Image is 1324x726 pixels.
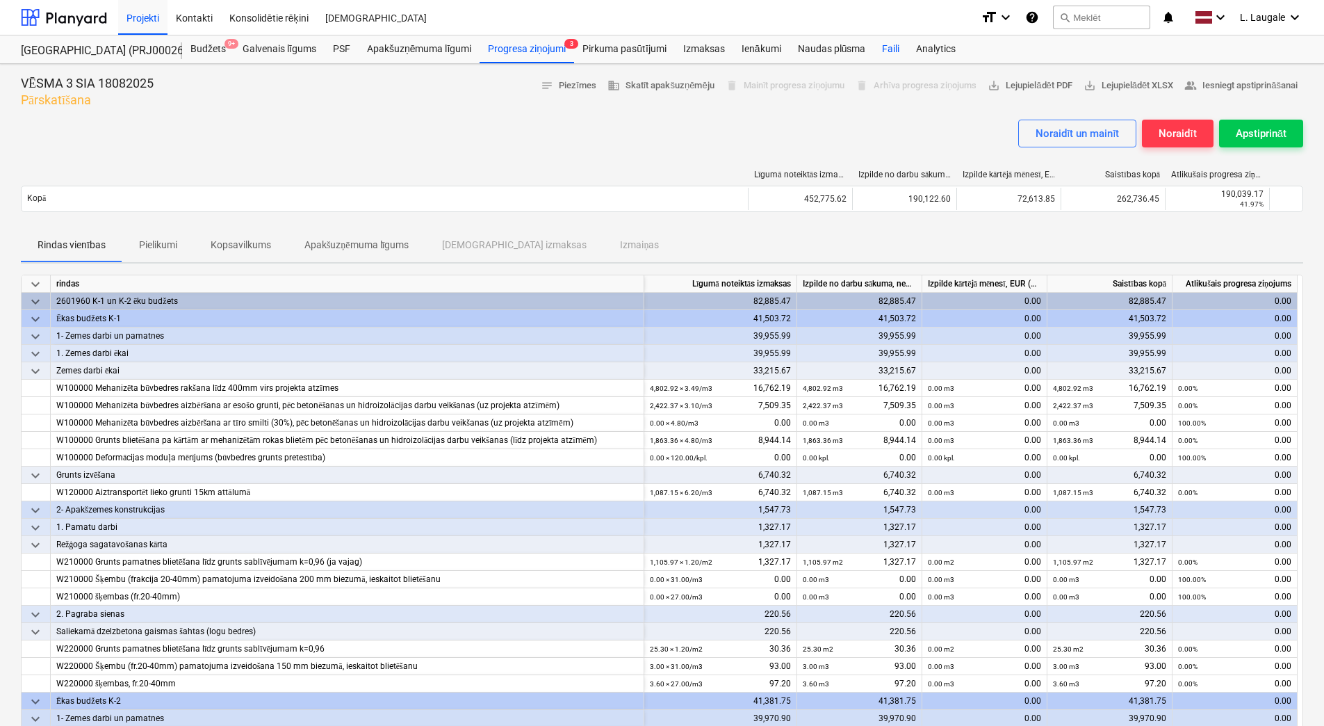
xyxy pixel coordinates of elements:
[56,554,638,571] div: W210000 Grunts pamatnes blietēšana līdz grunts sablīvējumam k=0,96 (ja vajag)
[56,536,638,554] div: Režģoga sagatavošanas kārta
[803,454,830,462] small: 0.00 kpl.
[1053,640,1166,658] div: 30.36
[27,293,44,310] span: keyboard_arrow_down
[733,35,790,63] div: Ienākumi
[27,346,44,362] span: keyboard_arrow_down
[797,693,922,710] div: 41,381.75
[1053,663,1079,670] small: 3.00 m3
[803,593,829,601] small: 0.00 m3
[803,645,833,653] small: 25.30 m2
[922,328,1047,345] div: 0.00
[922,467,1047,484] div: 0.00
[922,536,1047,554] div: 0.00
[359,35,480,63] a: Apakšuzņēmuma līgumi
[922,693,1047,710] div: 0.00
[1172,275,1298,293] div: Atlikušais progresa ziņojums
[51,275,644,293] div: rindas
[1047,536,1172,554] div: 1,327.17
[1061,188,1165,210] div: 262,736.45
[797,275,922,293] div: Izpilde no darbu sākuma, neskaitot kārtējā mēneša izpildi
[928,489,954,497] small: 0.00 m3
[56,640,638,658] div: W220000 Grunts pamatnes blietēšana līdz grunts sablīvējumam k=0,96
[1178,414,1291,432] div: 0.00
[650,576,703,583] small: 0.00 × 31.00 / m3
[1178,484,1291,501] div: 0.00
[650,663,703,670] small: 3.00 × 31.00 / m3
[650,588,791,606] div: 0.00
[56,675,638,693] div: W220000 šķembas, fr.20-40mm
[928,658,1041,675] div: 0.00
[1053,558,1093,566] small: 1,105.97 m2
[1078,75,1179,97] button: Lejupielādēt XLSX
[1178,593,1206,601] small: 100.00%
[21,92,154,108] p: Pārskatīšana
[1172,536,1298,554] div: 0.00
[1178,449,1291,467] div: 0.00
[1084,78,1173,94] span: Lejupielādēt XLSX
[1179,75,1303,97] button: Iesniegt apstiprināšanai
[574,35,675,63] div: Pirkuma pasūtījumi
[1053,489,1093,497] small: 1,087.15 m3
[803,385,843,392] small: 4,802.92 m3
[803,588,916,606] div: 0.00
[644,275,797,293] div: Līgumā noteiktās izmaksas
[1036,124,1119,143] div: Noraidīt un mainīt
[56,467,638,484] div: Grunts izvēšana
[1171,189,1264,199] div: 190,039.17
[1053,593,1079,601] small: 0.00 m3
[803,558,843,566] small: 1,105.97 m2
[56,345,638,362] div: 1. Zemes darbi ēkai
[480,35,574,63] div: Progresa ziņojumi
[963,170,1056,180] div: Izpilde kārtējā mēnesī, EUR (bez PVN)
[56,484,638,501] div: W120000 Aiztransportēt lieko grunti 15km attālumā
[644,519,797,536] div: 1,327.17
[1053,554,1166,571] div: 1,327.17
[1286,9,1303,26] i: keyboard_arrow_down
[1053,385,1093,392] small: 4,802.92 m3
[1172,606,1298,623] div: 0.00
[797,345,922,362] div: 39,955.99
[1047,293,1172,310] div: 82,885.47
[928,645,954,653] small: 0.00 m2
[1053,576,1079,583] small: 0.00 m3
[1053,414,1166,432] div: 0.00
[803,571,916,588] div: 0.00
[1053,484,1166,501] div: 6,740.32
[803,663,829,670] small: 3.00 m3
[56,449,638,467] div: W100000 Deformācijas moduļa mērījums (būvbedres grunts pretestība)
[1178,663,1198,670] small: 0.00%
[922,275,1047,293] div: Izpilde kārtējā mēnesī, EUR (bez PVN)
[1047,519,1172,536] div: 1,327.17
[858,170,951,180] div: Izpilde no darbu sākuma, neskaitot kārtējā mēneša izpildi
[922,293,1047,310] div: 0.00
[675,35,733,63] a: Izmaksas
[1172,623,1298,640] div: 0.00
[650,437,712,444] small: 1,863.36 × 4.80 / m3
[182,35,234,63] div: Budžets
[803,449,916,467] div: 0.00
[1172,310,1298,328] div: 0.00
[650,593,703,601] small: 0.00 × 27.00 / m3
[803,437,843,444] small: 1,863.36 m3
[602,75,720,97] button: Skatīt apakšuzņēmēju
[27,502,44,519] span: keyboard_arrow_down
[1047,345,1172,362] div: 39,955.99
[1178,645,1198,653] small: 0.00%
[922,362,1047,380] div: 0.00
[1240,12,1285,23] span: L. Laugale
[803,675,916,693] div: 97.20
[928,402,954,410] small: 0.00 m3
[1172,501,1298,519] div: 0.00
[1172,328,1298,345] div: 0.00
[650,558,712,566] small: 1,105.97 × 1.20 / m2
[304,238,409,252] p: Apakšuzņēmuma līgums
[1053,571,1166,588] div: 0.00
[797,362,922,380] div: 33,215.67
[644,501,797,519] div: 1,547.73
[1178,397,1291,414] div: 0.00
[644,310,797,328] div: 41,503.72
[1053,6,1150,29] button: Meklēt
[27,519,44,536] span: keyboard_arrow_down
[928,675,1041,693] div: 0.00
[928,437,954,444] small: 0.00 m3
